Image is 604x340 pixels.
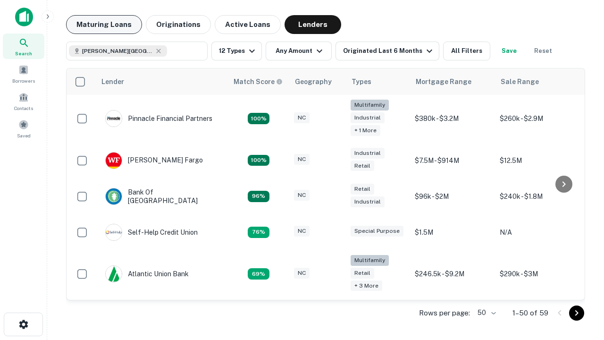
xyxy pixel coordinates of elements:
div: Retail [351,268,374,279]
span: [PERSON_NAME][GEOGRAPHIC_DATA], [GEOGRAPHIC_DATA] [82,47,153,55]
button: Active Loans [215,15,281,34]
div: Special Purpose [351,226,403,237]
button: Save your search to get updates of matches that match your search criteria. [494,42,524,60]
div: NC [294,268,310,279]
p: Rows per page: [419,307,470,319]
div: Pinnacle Financial Partners [105,110,212,127]
td: $246.5k - $9.2M [410,250,495,298]
iframe: Chat Widget [557,264,604,310]
button: Go to next page [569,306,584,321]
div: Bank Of [GEOGRAPHIC_DATA] [105,188,218,205]
img: picture [106,224,122,240]
div: Sale Range [501,76,539,87]
div: + 3 more [351,280,382,291]
a: Contacts [3,88,44,114]
div: Capitalize uses an advanced AI algorithm to match your search with the best lender. The match sco... [234,76,283,87]
div: Atlantic Union Bank [105,265,189,282]
td: $7.5M - $914M [410,143,495,178]
p: 1–50 of 59 [512,307,548,319]
div: Matching Properties: 14, hasApolloMatch: undefined [248,191,269,202]
img: picture [106,188,122,204]
div: Lender [101,76,124,87]
button: All Filters [443,42,490,60]
a: Borrowers [3,61,44,86]
td: $380k - $3.2M [410,95,495,143]
span: Contacts [14,104,33,112]
div: 50 [474,306,497,320]
img: picture [106,266,122,282]
span: Search [15,50,32,57]
div: NC [294,154,310,165]
h6: Match Score [234,76,281,87]
td: N/A [495,214,580,250]
div: Geography [295,76,332,87]
div: [PERSON_NAME] Fargo [105,152,203,169]
td: $1.5M [410,214,495,250]
div: NC [294,112,310,123]
div: Industrial [351,148,385,159]
button: Originated Last 6 Months [336,42,439,60]
div: Retail [351,184,374,195]
th: Geography [289,68,346,95]
button: Lenders [285,15,341,34]
div: Multifamily [351,100,389,110]
td: $12.5M [495,143,580,178]
div: + 1 more [351,125,380,136]
div: Matching Properties: 10, hasApolloMatch: undefined [248,268,269,280]
div: Self-help Credit Union [105,224,198,241]
button: Maturing Loans [66,15,142,34]
div: Matching Properties: 11, hasApolloMatch: undefined [248,227,269,238]
div: Types [352,76,371,87]
div: NC [294,226,310,237]
img: capitalize-icon.png [15,8,33,26]
th: Sale Range [495,68,580,95]
span: Borrowers [12,77,35,85]
button: Any Amount [266,42,332,60]
td: $240k - $1.8M [495,178,580,214]
td: $260k - $2.9M [495,95,580,143]
div: Matching Properties: 15, hasApolloMatch: undefined [248,155,269,166]
td: $96k - $2M [410,178,495,214]
div: Mortgage Range [416,76,471,87]
th: Mortgage Range [410,68,495,95]
div: Industrial [351,196,385,207]
div: Retail [351,161,374,171]
div: Matching Properties: 26, hasApolloMatch: undefined [248,113,269,124]
div: Originated Last 6 Months [343,45,435,57]
a: Saved [3,116,44,141]
th: Types [346,68,410,95]
span: Saved [17,132,31,139]
td: $290k - $3M [495,250,580,298]
button: 12 Types [211,42,262,60]
div: Multifamily [351,255,389,266]
button: Reset [528,42,558,60]
th: Capitalize uses an advanced AI algorithm to match your search with the best lender. The match sco... [228,68,289,95]
a: Search [3,34,44,59]
th: Lender [96,68,228,95]
img: picture [106,110,122,127]
img: picture [106,153,122,169]
div: NC [294,190,310,201]
div: Industrial [351,112,385,123]
button: Originations [146,15,211,34]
